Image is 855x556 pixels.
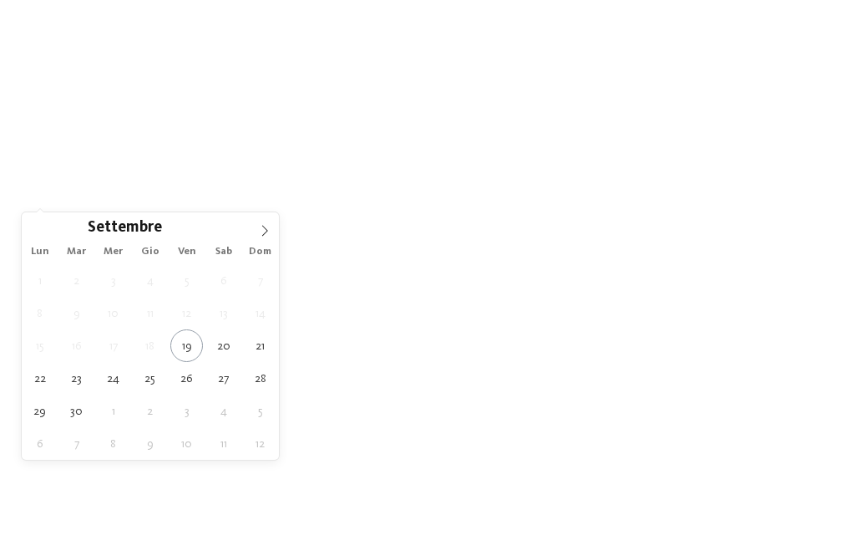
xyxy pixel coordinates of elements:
a: Hotel sulle piste da sci per bambini: divertimento senza confini A contatto con la natura Ricordi... [635,258,822,364]
span: Dom [242,247,279,258]
span: Settembre 27, 2025 [207,362,240,395]
img: Familienhotels Südtirol [772,17,855,59]
span: Settembre 10, 2025 [97,297,129,329]
a: Hotel sulle piste da sci per bambini: divertimento senza confini Family experiences Una vacanza s... [234,258,421,364]
span: Settembre 11, 2025 [134,297,166,329]
span: Ottobre 4, 2025 [207,395,240,427]
span: Lun [22,247,58,258]
span: Gio [132,247,169,258]
span: Settembre 13, 2025 [207,297,240,329]
span: Ottobre 9, 2025 [134,427,166,460]
span: Settembre 14, 2025 [244,297,276,329]
span: Ottobre 7, 2025 [60,427,93,460]
span: Ottobre 2, 2025 [134,395,166,427]
span: Ven [169,247,205,258]
span: Settembre 19, 2025 [170,329,203,362]
span: Settembre 5, 2025 [170,264,203,297]
span: Ottobre 8, 2025 [97,427,129,460]
span: Ottobre 3, 2025 [170,395,203,427]
span: [GEOGRAPHIC_DATA] [471,296,585,313]
span: Dov’è che si va? Nel nostro hotel sulle piste da sci per bambini! [61,388,795,420]
span: Settembre 23, 2025 [60,362,93,395]
span: Settembre 15, 2025 [23,329,56,362]
span: Mar [58,247,95,258]
span: Ricordi d’infanzia [690,312,766,326]
span: Settembre 4, 2025 [134,264,166,297]
span: Settembre 25, 2025 [134,362,166,395]
span: Ottobre 1, 2025 [97,395,129,427]
span: Settembre 21, 2025 [244,329,276,362]
span: Family Experiences [564,191,648,202]
span: Ottobre 12, 2025 [244,427,276,460]
span: Settembre 29, 2025 [23,395,56,427]
span: A contatto con la natura [646,296,810,313]
span: Ottobre 10, 2025 [170,427,203,460]
input: Year [162,218,217,236]
span: Settembre 18, 2025 [134,329,166,362]
span: Settembre 17, 2025 [97,329,129,362]
span: Settembre 8, 2025 [23,297,56,329]
span: Arrivo [43,191,126,202]
span: Settembre 1, 2025 [23,264,56,297]
a: trova l’hotel [708,181,833,211]
span: Settembre 6, 2025 [207,264,240,297]
span: Settembre 26, 2025 [170,362,203,395]
span: Una vacanza su misura [278,312,377,326]
span: I miei desideri [434,191,518,202]
a: vacanza invernale con i bambini [503,434,675,447]
span: Settembre 2, 2025 [60,264,93,297]
span: Family experiences [273,296,382,313]
span: Sab [205,247,242,258]
span: Settembre 12, 2025 [170,297,203,329]
span: Mer [95,247,132,258]
span: Settembre 3, 2025 [97,264,129,297]
span: Da scoprire [503,312,553,326]
span: Settembre 16, 2025 [60,329,93,362]
span: Ottobre 6, 2025 [23,427,56,460]
span: Ottobre 5, 2025 [244,395,276,427]
p: Per molte famiglie l'[GEOGRAPHIC_DATA] è la prima scelta quando pensano a una e per ovvie ragioni... [33,431,822,543]
span: Settembre 30, 2025 [60,395,93,427]
span: Settembre 9, 2025 [60,297,93,329]
a: Hotel sulle piste da sci per bambini: divertimento senza confini [GEOGRAPHIC_DATA] Da scoprire [434,258,621,364]
span: Settembre 22, 2025 [23,362,56,395]
span: Partenza [173,191,256,202]
span: Settembre 28, 2025 [244,362,276,395]
span: Settembre 7, 2025 [244,264,276,297]
span: Regione [303,191,387,202]
span: Settembre 24, 2025 [97,362,129,395]
span: Menu [812,31,839,45]
span: Settembre 20, 2025 [207,329,240,362]
span: Settembre [88,221,162,237]
span: Ottobre 11, 2025 [207,427,240,460]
